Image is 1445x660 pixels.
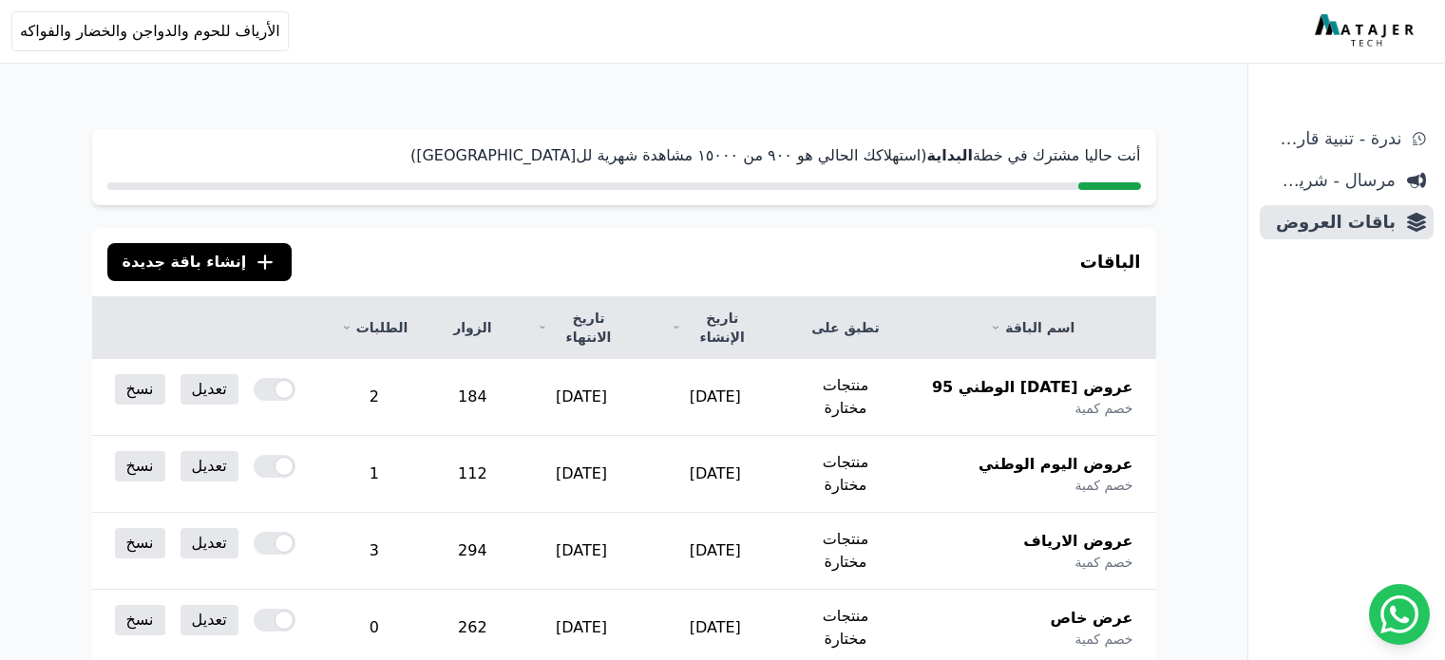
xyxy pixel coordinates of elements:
a: نسخ [115,374,165,405]
span: إنشاء باقة جديدة [123,251,247,273]
a: تعديل [181,374,238,405]
span: عرض خاص [1050,607,1132,630]
a: تعديل [181,451,238,481]
td: 2 [318,359,430,436]
a: تاريخ الإنشاء [672,309,759,347]
h3: الباقات [1080,249,1141,275]
span: عروض اليوم الوطني [979,453,1133,476]
span: ندرة - تنبية قارب علي النفاذ [1267,125,1401,152]
a: تعديل [181,605,238,635]
span: عروض الارياف [1023,530,1132,553]
span: باقات العروض [1267,209,1396,236]
td: 3 [318,513,430,590]
a: نسخ [115,605,165,635]
a: تاريخ الانتهاء [538,309,626,347]
span: خصم كمية [1074,553,1132,572]
td: [DATE] [649,436,782,513]
span: خصم كمية [1074,476,1132,495]
td: [DATE] [515,359,649,436]
span: الأرياف للحوم والدواجن والخضار والفواكه [20,20,280,43]
a: اسم الباقة [932,318,1133,337]
th: الزوار [430,297,514,359]
td: [DATE] [515,513,649,590]
button: الأرياف للحوم والدواجن والخضار والفواكه [11,11,289,51]
img: MatajerTech Logo [1315,14,1418,48]
span: خصم كمية [1074,399,1132,418]
th: تطبق على [782,297,909,359]
td: 294 [430,513,514,590]
td: 112 [430,436,514,513]
a: تعديل [181,528,238,558]
td: [DATE] [649,513,782,590]
span: خصم كمية [1074,630,1132,649]
span: عروض [DATE] الوطني 95 [932,376,1133,399]
span: مرسال - شريط دعاية [1267,167,1396,194]
td: منتجات مختارة [782,436,909,513]
button: إنشاء باقة جديدة [107,243,293,281]
td: 1 [318,436,430,513]
a: نسخ [115,528,165,558]
td: منتجات مختارة [782,513,909,590]
p: أنت حاليا مشترك في خطة (استهلاكك الحالي هو ٩۰۰ من ١٥۰۰۰ مشاهدة شهرية لل[GEOGRAPHIC_DATA]) [107,144,1141,167]
a: الطلبات [341,318,408,337]
strong: البداية [926,146,972,164]
td: [DATE] [515,436,649,513]
td: 184 [430,359,514,436]
td: منتجات مختارة [782,359,909,436]
a: نسخ [115,451,165,481]
td: [DATE] [649,359,782,436]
